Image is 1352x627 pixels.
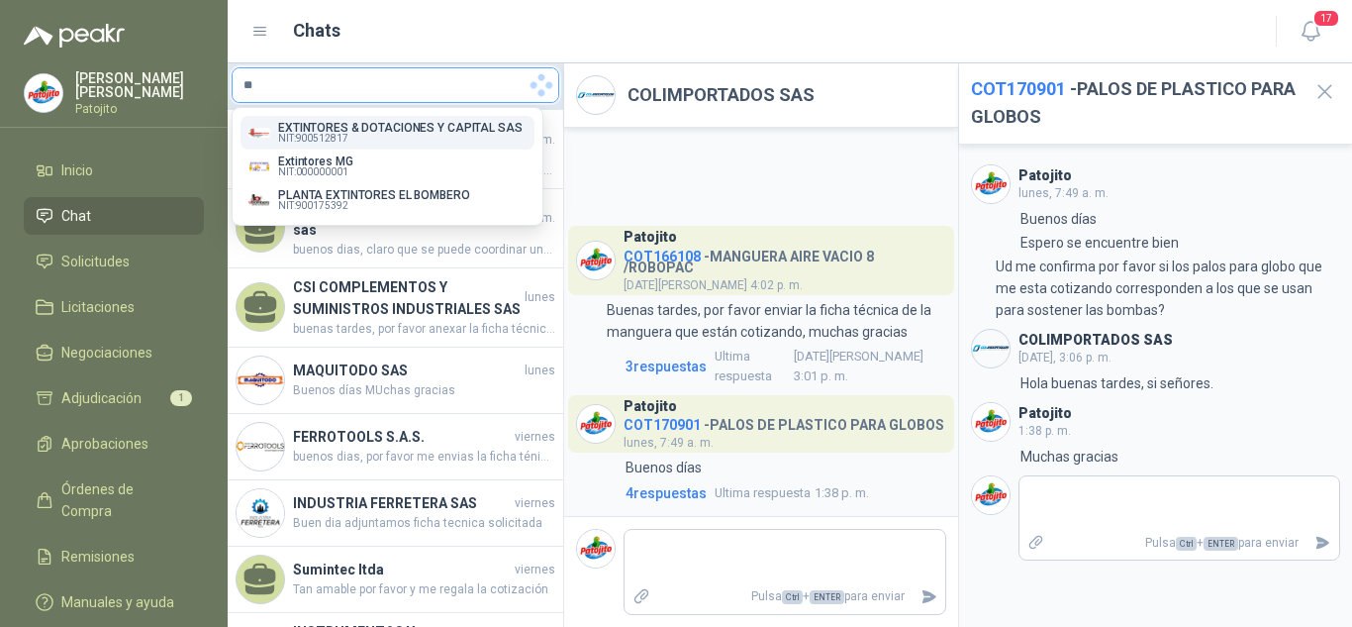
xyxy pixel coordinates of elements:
[1020,232,1179,254] p: Espero se encuentre bien
[170,390,192,406] span: 1
[624,232,677,243] h3: Patojito
[715,483,869,503] span: 1:38 p. m.
[24,425,204,463] a: Aprobaciones
[61,387,142,409] span: Adjudicación
[293,492,511,514] h4: INDUSTRIA FERRETERA SAS
[810,590,844,604] span: ENTER
[1018,186,1109,200] span: lunes, 7:49 a. m.
[1018,408,1072,419] h3: Patojito
[607,299,946,343] p: Buenas tardes, por favor enviar la ficha técnica de la manguera que están cotizando, muchas gracias
[624,401,677,412] h3: Patojito
[228,348,563,414] a: Company LogoMAQUITODO SASlunesBuenos días MUchas gracias
[25,74,62,112] img: Company Logo
[24,538,204,575] a: Remisiones
[577,76,615,114] img: Company Logo
[61,251,130,272] span: Solicitudes
[61,159,93,181] span: Inicio
[972,330,1010,367] img: Company Logo
[228,547,563,613] a: Sumintec ltdaviernesTan amable por favor y me regala la cotización
[61,205,91,227] span: Chat
[228,268,563,348] a: CSI COMPLEMENTOS Y SUMINISTROS INDUSTRIALES SASlunesbuenas tardes, por favor anexar la ficha técn...
[624,244,946,273] h4: - MANGUERA AIRE VACIO 8 /ROBOPAC
[971,75,1298,132] h2: - PALOS DE PLASTICO PARA GLOBOS
[1018,170,1072,181] h3: Patojito
[75,71,204,99] p: [PERSON_NAME] [PERSON_NAME]
[1018,424,1071,438] span: 1:38 p. m.
[61,296,135,318] span: Licitaciones
[293,448,555,467] span: buenos dias, por favor me envias la ficha ténicas de la manguera cotizada, muchas gracias
[241,150,534,183] button: Company LogoExtintores MGNIT:000000001
[626,482,707,504] span: 4 respuesta s
[61,546,135,568] span: Remisiones
[248,156,270,177] img: Company Logo
[624,278,803,292] span: [DATE][PERSON_NAME] 4:02 p. m.
[61,342,152,364] span: Negociaciones
[1293,14,1328,50] button: 17
[61,478,185,522] span: Órdenes de Compra
[293,426,511,448] h4: FERROTOOLS S.A.S.
[61,591,174,613] span: Manuales y ayuda
[228,189,563,268] a: Montajes industriales Gam sas10:44 a. m.buenos dias, claro que se puede coordinar una visita, por...
[1018,351,1111,365] span: [DATE], 3:06 p. m.
[278,134,348,144] span: NIT : 900512817
[515,494,555,513] span: viernes
[278,122,523,134] p: EXTINTORES & DOTACIONES Y CAPITAL SAS
[971,78,1066,99] span: COT170901
[24,379,204,417] a: Adjudicación1
[237,357,284,404] img: Company Logo
[622,347,946,387] a: 3respuestasUltima respuesta[DATE][PERSON_NAME] 3:01 p. m.
[1020,208,1097,230] p: Buenos días
[293,17,340,45] h1: Chats
[241,116,534,150] button: Company LogoEXTINTORES & DOTACIONES Y CAPITAL SASNIT:900512817
[293,241,555,260] span: buenos dias, claro que se puede coordinar una visita, por favor me indica disponibilidad , para q...
[293,559,511,580] h4: Sumintec ltda
[782,590,803,604] span: Ctrl
[278,167,348,177] span: NIT : 000000001
[913,579,945,614] button: Enviar
[24,24,125,48] img: Logo peakr
[228,110,563,189] a: SOLUCIONES ELECTRONICAS DEL VALLE SAS10:49 a. m.buenos dias, podemos agendar una cita para que vi...
[996,256,1340,321] p: Ud me confirma por favor si los palos para globo que me esta cotizando corresponden a los que se ...
[24,583,204,621] a: Manuales y ayuda
[515,428,555,447] span: viernes
[1020,446,1118,468] p: Muchas gracias
[228,480,563,547] a: Company LogoINDUSTRIA FERRETERA SASviernesBuen dia adjuntamos ficha tecnica solicitada
[278,156,352,167] p: Extintores MG
[715,347,942,387] span: [DATE][PERSON_NAME] 3:01 p. m.
[624,417,701,433] span: COT170901
[228,414,563,480] a: Company LogoFERROTOOLS S.A.S.viernesbuenos dias, por favor me envias la ficha ténicas de la mangu...
[24,197,204,235] a: Chat
[577,405,615,443] img: Company Logo
[24,334,204,371] a: Negociaciones
[1020,372,1213,394] p: Hola buenas tardes, si señores.
[24,288,204,326] a: Licitaciones
[1306,526,1339,561] button: Enviar
[715,483,811,503] span: Ultima respuesta
[1312,9,1340,28] span: 17
[525,362,555,380] span: lunes
[1204,537,1238,551] span: ENTER
[293,320,555,339] span: buenas tardes, por favor anexar la ficha técnica de la estibadora que está cotizando, muchas gracias
[577,530,615,568] img: Company Logo
[626,457,702,478] p: Buenos días
[972,476,1010,514] img: Company Logo
[624,249,701,264] span: COT166108
[293,381,555,400] span: Buenos días MUchas gracias
[237,423,284,470] img: Company Logo
[624,412,944,431] h4: - PALOS DE PLASTICO PARA GLOBOS
[658,579,913,614] p: Pulsa + para enviar
[625,579,658,614] label: Adjuntar archivos
[577,242,615,279] img: Company Logo
[622,482,946,504] a: 4respuestasUltima respuesta1:38 p. m.
[24,470,204,530] a: Órdenes de Compra
[61,433,148,455] span: Aprobaciones
[248,122,270,144] img: Company Logo
[237,489,284,537] img: Company Logo
[248,189,270,211] img: Company Logo
[1019,526,1053,561] label: Adjuntar archivos
[515,561,555,579] span: viernes
[24,243,204,280] a: Solicitudes
[241,183,534,217] button: Company LogoPLANTA EXTINTORES EL BOMBERONIT:900175392
[626,356,707,377] span: 3 respuesta s
[278,189,470,201] p: PLANTA EXTINTORES EL BOMBERO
